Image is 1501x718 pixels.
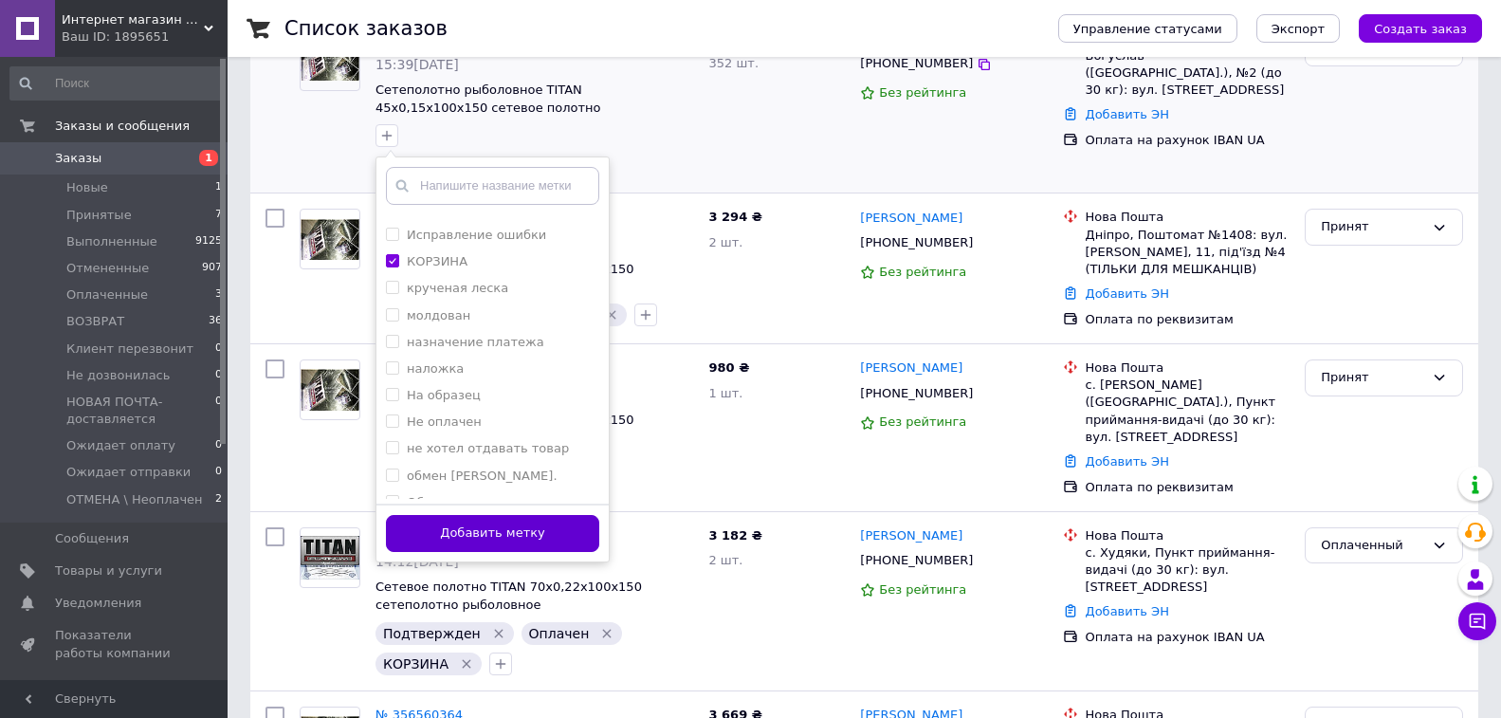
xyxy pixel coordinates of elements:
[491,626,506,641] svg: Удалить метку
[301,40,359,81] img: Фото товару
[55,118,190,135] span: Заказы и сообщения
[407,308,470,322] label: молдован
[1086,227,1290,279] div: Дніпро, Поштомат №1408: вул. [PERSON_NAME], 11, під'їзд №4 (ТІЛЬКИ ДЛЯ МЕШКАНЦІВ)
[62,11,204,28] span: Интернет магазин «АрмСет»
[407,469,558,483] label: обмен [PERSON_NAME].
[1321,368,1424,388] div: Принят
[1073,22,1222,36] span: Управление статусами
[708,56,759,70] span: 352 шт.
[66,394,215,428] span: НОВАЯ ПОЧТА-доставляется
[66,464,191,481] span: Ожидает отправки
[407,441,569,455] label: не хотел отдавать товар
[66,491,203,508] span: ОТМЕНА \ Неоплачен
[708,386,742,400] span: 1 шт.
[55,677,175,711] span: Панель управления
[202,260,222,277] span: 907
[300,359,360,420] a: Фото товару
[407,254,467,268] label: КОРЗИНА
[708,210,761,224] span: 3 294 ₴
[301,536,359,580] img: Фото товару
[1086,629,1290,646] div: Оплата на рахунок IBAN UA
[1458,602,1496,640] button: Чат с покупателем
[1321,536,1424,556] div: Оплаченный
[300,30,360,91] a: Фото товару
[375,554,459,569] span: 14:12[DATE]
[9,66,224,101] input: Поиск
[62,28,228,46] div: Ваш ID: 1895651
[66,286,148,304] span: Оплаченные
[407,414,482,429] label: Не оплачен
[215,286,222,304] span: 3
[66,260,149,277] span: Отмененные
[407,335,544,349] label: назначение платежа
[1086,527,1290,544] div: Нова Пошта
[66,367,170,384] span: Не дозвонилась
[407,201,430,215] label: ЗСУ
[66,313,124,330] span: ВОЗВРАТ
[860,386,973,400] span: [PHONE_NUMBER]
[55,562,162,580] span: Товары и услуги
[215,491,222,508] span: 2
[215,179,222,196] span: 1
[860,527,962,545] a: [PERSON_NAME]
[215,207,222,224] span: 7
[215,464,222,481] span: 0
[55,150,101,167] span: Заказы
[529,626,590,641] span: Оплачен
[708,528,761,543] span: 3 182 ₴
[215,394,222,428] span: 0
[860,210,962,228] a: [PERSON_NAME]
[55,627,175,661] span: Показатели работы компании
[375,57,459,72] span: 15:39[DATE]
[459,656,474,672] svg: Удалить метку
[1086,359,1290,377] div: Нова Пошта
[879,582,966,597] span: Без рейтинга
[599,626,614,641] svg: Удалить метку
[215,437,222,454] span: 0
[215,341,222,358] span: 0
[375,83,601,115] a: Сетеполотно рыболовное TITAN 45х0,15х100х150 сетевое полотно
[407,388,481,402] label: На образец
[386,167,599,205] input: Напишите название метки
[1340,21,1482,35] a: Создать заказ
[386,515,599,552] button: Добавить метку
[383,656,448,672] span: КОРЗИНА
[1086,209,1290,226] div: Нова Пошта
[55,595,141,612] span: Уведомления
[708,553,742,567] span: 2 шт.
[1086,47,1290,100] div: Богуслав ([GEOGRAPHIC_DATA].), №2 (до 30 кг): вул. [STREET_ADDRESS]
[199,150,218,166] span: 1
[66,179,108,196] span: Новые
[300,209,360,269] a: Фото товару
[209,313,222,330] span: 36
[1086,107,1169,121] a: Добавить ЭН
[1256,14,1340,43] button: Экспорт
[66,207,132,224] span: Принятые
[1086,544,1290,597] div: с. Худяки, Пункт приймання-видачі (до 30 кг): вул. [STREET_ADDRESS]
[55,530,129,547] span: Сообщения
[708,235,742,249] span: 2 шт.
[1086,311,1290,328] div: Оплата по реквизитам
[66,341,193,358] span: Клиент перезвонит
[860,56,973,70] span: [PHONE_NUMBER]
[284,17,448,40] h1: Список заказов
[375,580,642,612] a: Сетевое полотно TITAN 70х0,22х100х150 сетеполотно рыболовное
[407,495,498,509] label: Обмен товара
[1086,479,1290,496] div: Оплата по реквизитам
[1086,132,1290,149] div: Оплата на рахунок IBAN UA
[604,307,619,322] svg: Удалить метку
[1086,377,1290,446] div: с. [PERSON_NAME] ([GEOGRAPHIC_DATA].), Пункт приймання-видачі (до 30 кг): вул. [STREET_ADDRESS]
[1374,22,1467,36] span: Создать заказ
[301,369,359,410] img: Фото товару
[195,233,222,250] span: 9125
[708,360,749,375] span: 980 ₴
[879,265,966,279] span: Без рейтинга
[860,553,973,567] span: [PHONE_NUMBER]
[860,359,962,377] a: [PERSON_NAME]
[1086,454,1169,469] a: Добавить ЭН
[1086,604,1169,618] a: Добавить ЭН
[1086,286,1169,301] a: Добавить ЭН
[383,626,481,641] span: Подтвержден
